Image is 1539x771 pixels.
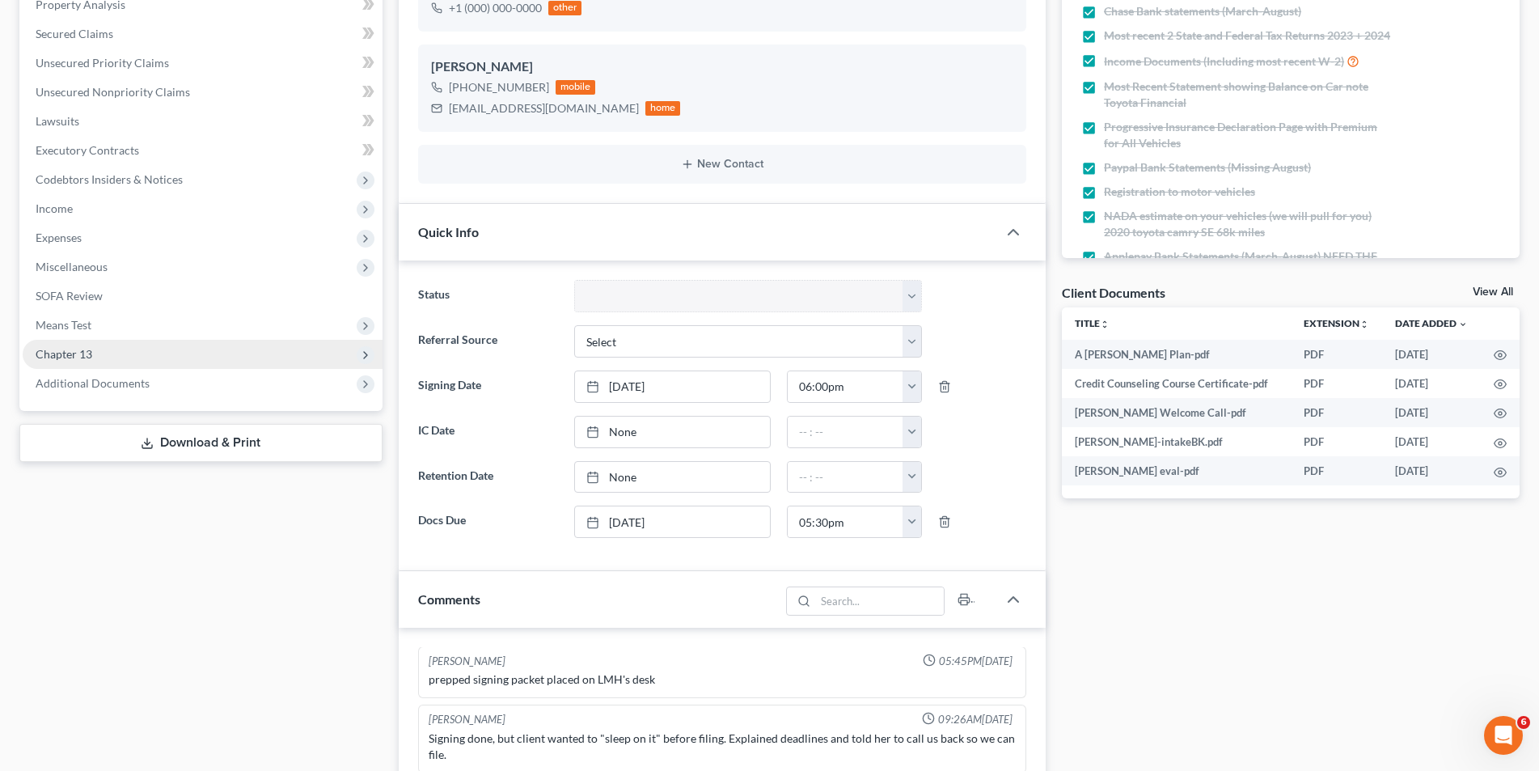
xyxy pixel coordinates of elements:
[410,506,566,538] label: Docs Due
[449,100,639,116] div: [EMAIL_ADDRESS][DOMAIN_NAME]
[23,282,383,311] a: SOFA Review
[36,376,150,390] span: Additional Documents
[1104,3,1301,19] span: Chase Bank statements (March-August)
[1100,320,1110,329] i: unfold_more
[36,231,82,244] span: Expenses
[1382,456,1481,485] td: [DATE]
[1104,28,1390,44] span: Most recent 2 State and Federal Tax Returns 2023 + 2024
[431,158,1013,171] button: New Contact
[1291,427,1382,456] td: PDF
[36,114,79,128] span: Lawsuits
[575,417,770,447] a: None
[429,671,1016,688] div: prepped signing packet placed on LMH's desk
[1382,340,1481,369] td: [DATE]
[410,461,566,494] label: Retention Date
[449,79,549,95] div: [PHONE_NUMBER]
[1062,398,1291,427] td: [PERSON_NAME] Welcome Call-pdf
[36,289,103,303] span: SOFA Review
[1104,119,1391,151] span: Progressive Insurance Declaration Page with Premium for All Vehicles
[1304,317,1369,329] a: Extensionunfold_more
[410,325,566,358] label: Referral Source
[1458,320,1468,329] i: expand_more
[418,591,480,607] span: Comments
[36,143,139,157] span: Executory Contracts
[1104,53,1344,70] span: Income Documents (Including most recent W-2)
[788,462,904,493] input: -- : --
[816,587,945,615] input: Search...
[36,318,91,332] span: Means Test
[429,712,505,727] div: [PERSON_NAME]
[1062,284,1165,301] div: Client Documents
[556,80,596,95] div: mobile
[1104,159,1311,176] span: Paypal Bank Statements (Missing August)
[1104,78,1391,111] span: Most Recent Statement showing Balance on Car note Toyota Financial
[1104,248,1391,297] span: Applepay Bank Statements (March-August) NEED THE MONTHLY TRANSACTIONS CLICK EACH MONTH AND IT SHO...
[1062,456,1291,485] td: [PERSON_NAME] eval-pdf
[1517,716,1530,729] span: 6
[410,416,566,448] label: IC Date
[36,347,92,361] span: Chapter 13
[1473,286,1513,298] a: View All
[1291,340,1382,369] td: PDF
[418,224,479,239] span: Quick Info
[1062,427,1291,456] td: [PERSON_NAME]-intakeBK.pdf
[1291,456,1382,485] td: PDF
[1395,317,1468,329] a: Date Added expand_more
[36,172,183,186] span: Codebtors Insiders & Notices
[1291,398,1382,427] td: PDF
[23,49,383,78] a: Unsecured Priority Claims
[939,654,1013,669] span: 05:45PM[DATE]
[23,107,383,136] a: Lawsuits
[36,85,190,99] span: Unsecured Nonpriority Claims
[1382,398,1481,427] td: [DATE]
[575,462,770,493] a: None
[645,101,681,116] div: home
[1075,317,1110,329] a: Titleunfold_more
[431,57,1013,77] div: [PERSON_NAME]
[1104,208,1391,240] span: NADA estimate on your vehicles (we will pull for you) 2020 toyota camry SE 68k miles
[1382,369,1481,398] td: [DATE]
[575,371,770,402] a: [DATE]
[1382,427,1481,456] td: [DATE]
[548,1,582,15] div: other
[1104,184,1255,200] span: Registration to motor vehicles
[788,417,904,447] input: -- : --
[23,19,383,49] a: Secured Claims
[23,78,383,107] a: Unsecured Nonpriority Claims
[19,424,383,462] a: Download & Print
[1291,369,1382,398] td: PDF
[429,654,505,669] div: [PERSON_NAME]
[36,56,169,70] span: Unsecured Priority Claims
[410,371,566,403] label: Signing Date
[1484,716,1523,755] iframe: Intercom live chat
[575,506,770,537] a: [DATE]
[36,260,108,273] span: Miscellaneous
[1062,340,1291,369] td: A [PERSON_NAME] Plan-pdf
[410,280,566,312] label: Status
[938,712,1013,727] span: 09:26AM[DATE]
[788,371,904,402] input: -- : --
[36,27,113,40] span: Secured Claims
[36,201,73,215] span: Income
[429,731,1016,763] div: Signing done, but client wanted to "sleep on it" before filing. Explained deadlines and told her ...
[788,506,904,537] input: -- : --
[1062,369,1291,398] td: Credit Counseling Course Certificate-pdf
[1359,320,1369,329] i: unfold_more
[23,136,383,165] a: Executory Contracts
